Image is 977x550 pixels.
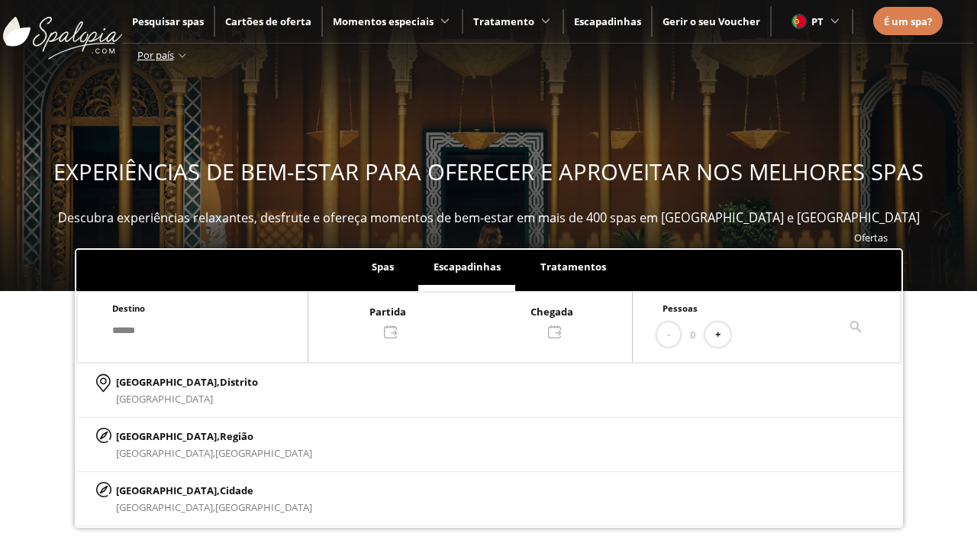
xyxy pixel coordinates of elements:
[225,15,311,28] a: Cartões de oferta
[116,374,258,390] p: [GEOGRAPHIC_DATA],
[116,500,215,514] span: [GEOGRAPHIC_DATA],
[116,428,312,445] p: [GEOGRAPHIC_DATA],
[854,231,888,244] a: Ofertas
[3,2,122,60] img: ImgLogoSpalopia.BvClDcEz.svg
[372,260,394,273] span: Spas
[220,429,253,443] span: Região
[116,392,213,406] span: [GEOGRAPHIC_DATA]
[215,446,312,460] span: [GEOGRAPHIC_DATA]
[574,15,641,28] a: Escapadinhas
[116,446,215,460] span: [GEOGRAPHIC_DATA],
[137,48,174,62] span: Por país
[540,260,606,273] span: Tratamentos
[657,322,680,348] button: -
[705,322,730,348] button: +
[663,302,698,314] span: Pessoas
[220,375,258,389] span: Distrito
[220,484,253,497] span: Cidade
[884,15,932,28] span: É um spa?
[53,157,924,187] span: EXPERIÊNCIAS DE BEM-ESTAR PARA OFERECER E APROVEITAR NOS MELHORES SPAS
[132,15,204,28] a: Pesquisar spas
[112,302,145,314] span: Destino
[690,326,695,343] span: 0
[663,15,760,28] a: Gerir o seu Voucher
[215,500,312,514] span: [GEOGRAPHIC_DATA]
[58,209,920,226] span: Descubra experiências relaxantes, desfrute e ofereça momentos de bem-estar em mais de 400 spas em...
[116,482,312,499] p: [GEOGRAPHIC_DATA],
[434,260,501,273] span: Escapadinhas
[884,13,932,30] a: É um spa?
